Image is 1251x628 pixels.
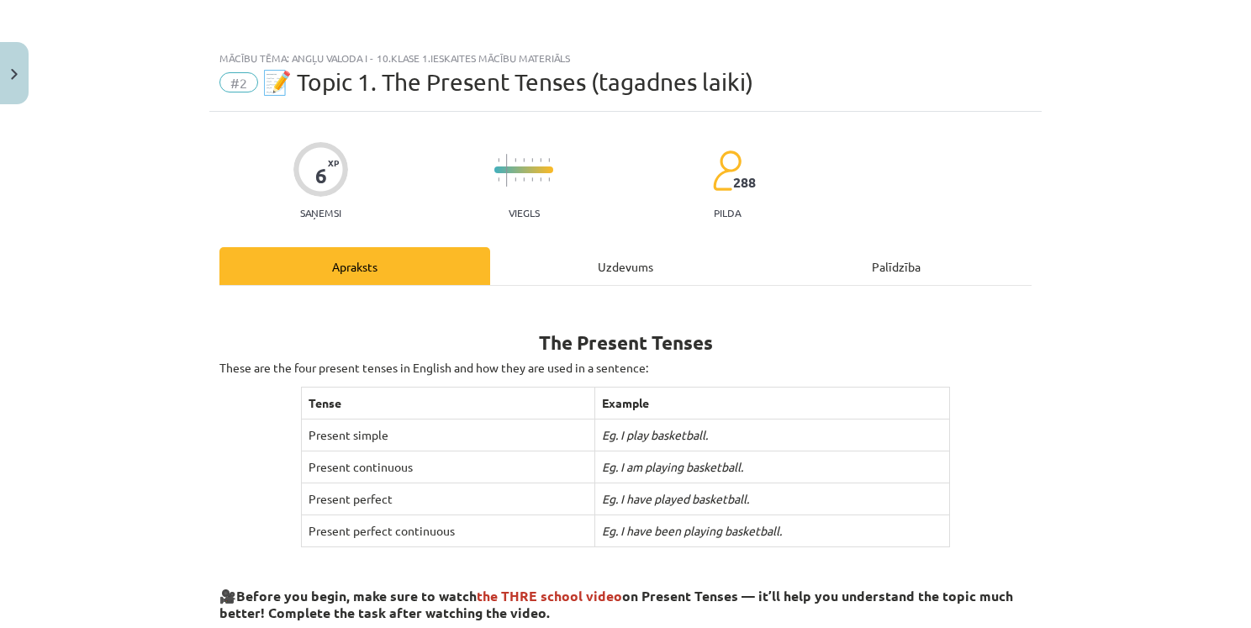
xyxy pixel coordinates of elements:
span: 288 [733,175,756,190]
div: Mācību tēma: Angļu valoda i - 10.klase 1.ieskaites mācību materiāls [219,52,1032,64]
i: Eg. I have been playing basketball. [602,523,782,538]
th: Tense [301,388,594,420]
img: icon-long-line-d9ea69661e0d244f92f715978eff75569469978d946b2353a9bb055b3ed8787d.svg [506,154,508,187]
p: Viegls [509,207,540,219]
img: icon-short-line-57e1e144782c952c97e751825c79c345078a6d821885a25fce030b3d8c18986b.svg [523,158,525,162]
p: pilda [714,207,741,219]
td: Present continuous [301,451,594,483]
div: Apraksts [219,247,490,285]
img: icon-short-line-57e1e144782c952c97e751825c79c345078a6d821885a25fce030b3d8c18986b.svg [523,177,525,182]
td: Present perfect [301,483,594,515]
img: icon-short-line-57e1e144782c952c97e751825c79c345078a6d821885a25fce030b3d8c18986b.svg [498,177,499,182]
i: Eg. I have played basketball. [602,491,749,506]
th: Example [594,388,949,420]
p: These are the four present tenses in English and how they are used in a sentence: [219,359,1032,377]
td: Present perfect continuous [301,515,594,547]
img: icon-short-line-57e1e144782c952c97e751825c79c345078a6d821885a25fce030b3d8c18986b.svg [498,158,499,162]
span: XP [328,158,339,167]
span: 📝 Topic 1. The Present Tenses (tagadnes laiki) [262,68,753,96]
img: icon-short-line-57e1e144782c952c97e751825c79c345078a6d821885a25fce030b3d8c18986b.svg [515,177,516,182]
img: icon-short-line-57e1e144782c952c97e751825c79c345078a6d821885a25fce030b3d8c18986b.svg [540,158,541,162]
b: The Present Tenses [539,330,713,355]
img: icon-close-lesson-0947bae3869378f0d4975bcd49f059093ad1ed9edebbc8119c70593378902aed.svg [11,69,18,80]
div: Uzdevums [490,247,761,285]
i: Eg. I play basketball. [602,427,708,442]
img: icon-short-line-57e1e144782c952c97e751825c79c345078a6d821885a25fce030b3d8c18986b.svg [531,177,533,182]
img: students-c634bb4e5e11cddfef0936a35e636f08e4e9abd3cc4e673bd6f9a4125e45ecb1.svg [712,150,742,192]
h3: 🎥 [219,575,1032,623]
td: Present simple [301,420,594,451]
span: #2 [219,72,258,92]
img: icon-short-line-57e1e144782c952c97e751825c79c345078a6d821885a25fce030b3d8c18986b.svg [540,177,541,182]
img: icon-short-line-57e1e144782c952c97e751825c79c345078a6d821885a25fce030b3d8c18986b.svg [515,158,516,162]
img: icon-short-line-57e1e144782c952c97e751825c79c345078a6d821885a25fce030b3d8c18986b.svg [531,158,533,162]
span: the THRE school video [477,587,622,604]
div: Palīdzība [761,247,1032,285]
p: Saņemsi [293,207,348,219]
div: 6 [315,164,327,187]
strong: Before you begin, make sure to watch on Present Tenses — it’ll help you understand the topic much... [219,587,1013,621]
img: icon-short-line-57e1e144782c952c97e751825c79c345078a6d821885a25fce030b3d8c18986b.svg [548,158,550,162]
img: icon-short-line-57e1e144782c952c97e751825c79c345078a6d821885a25fce030b3d8c18986b.svg [548,177,550,182]
i: Eg. I am playing basketball. [602,459,743,474]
